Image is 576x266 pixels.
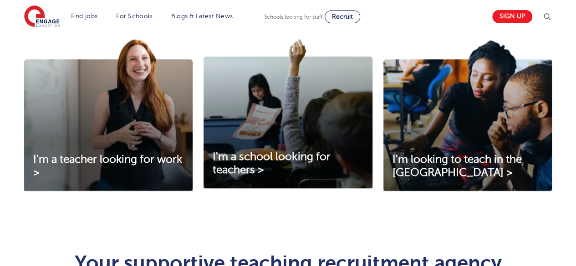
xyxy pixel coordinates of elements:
img: I'm a school looking for teachers [204,39,372,188]
a: Find jobs [71,13,98,20]
span: I'm a school looking for teachers > [213,151,330,176]
span: I'm a teacher looking for work > [33,153,182,179]
span: Schools looking for staff [264,14,323,20]
img: I'm a teacher looking for work [24,39,193,191]
a: Recruit [325,10,360,23]
span: I'm looking to teach in the [GEOGRAPHIC_DATA] > [392,153,522,179]
img: I'm looking to teach in the UK [383,39,552,191]
a: I'm looking to teach in the [GEOGRAPHIC_DATA] > [383,153,552,180]
img: Engage Education [24,5,60,28]
span: Recruit [332,13,353,20]
a: Blogs & Latest News [171,13,233,20]
a: I'm a school looking for teachers > [204,151,372,177]
a: I'm a teacher looking for work > [24,153,193,180]
a: Sign up [492,10,532,23]
a: For Schools [116,13,152,20]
